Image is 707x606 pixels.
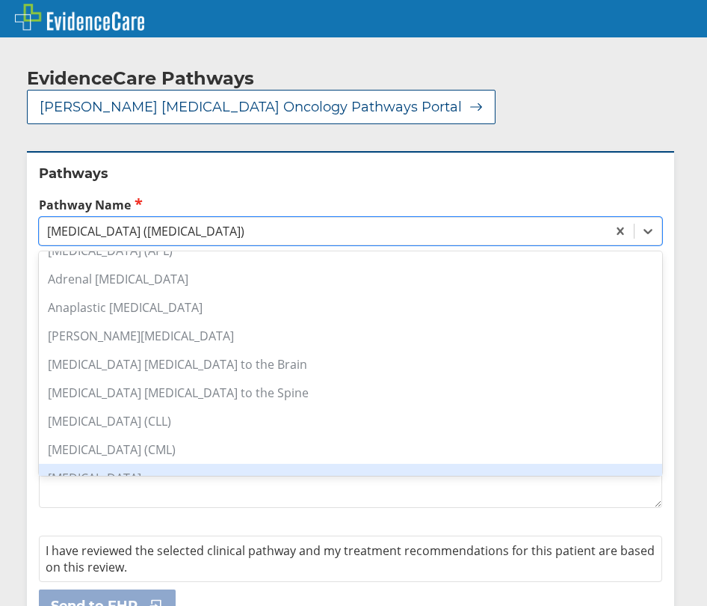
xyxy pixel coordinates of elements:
[39,322,662,350] div: [PERSON_NAME][MEDICAL_DATA]
[39,293,662,322] div: Anaplastic [MEDICAL_DATA]
[40,98,462,116] span: [PERSON_NAME] [MEDICAL_DATA] Oncology Pathways Portal
[47,223,244,239] div: [MEDICAL_DATA] ([MEDICAL_DATA])
[15,4,144,31] img: EvidenceCare
[39,435,662,464] div: [MEDICAL_DATA] (CML)
[39,196,662,213] label: Pathway Name
[27,67,254,90] h2: EvidenceCare Pathways
[39,350,662,379] div: [MEDICAL_DATA] [MEDICAL_DATA] to the Brain
[39,379,662,407] div: [MEDICAL_DATA] [MEDICAL_DATA] to the Spine
[39,265,662,293] div: Adrenal [MEDICAL_DATA]
[39,165,662,183] h2: Pathways
[27,90,495,124] button: [PERSON_NAME] [MEDICAL_DATA] Oncology Pathways Portal
[39,407,662,435] div: [MEDICAL_DATA] (CLL)
[39,464,662,492] div: [MEDICAL_DATA]
[46,542,655,575] span: I have reviewed the selected clinical pathway and my treatment recommendations for this patient a...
